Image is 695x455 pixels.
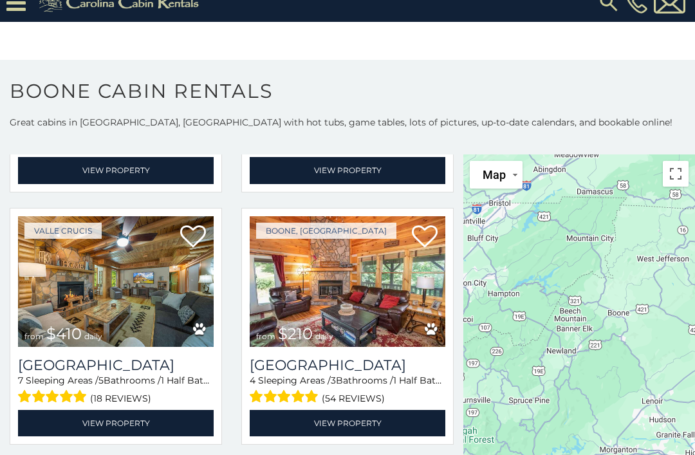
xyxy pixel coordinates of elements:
[46,324,82,343] span: $410
[322,390,385,407] span: (54 reviews)
[24,223,102,239] a: Valle Crucis
[483,168,506,181] span: Map
[18,157,214,183] a: View Property
[18,216,214,348] img: Mountainside Lodge
[278,324,313,343] span: $210
[315,331,333,341] span: daily
[250,357,445,374] a: [GEOGRAPHIC_DATA]
[161,375,219,386] span: 1 Half Baths /
[250,357,445,374] h3: Willow Valley View
[663,161,689,187] button: Toggle fullscreen view
[250,374,445,407] div: Sleeping Areas / Bathrooms / Sleeps:
[18,216,214,348] a: Mountainside Lodge from $410 daily
[250,216,445,348] a: Willow Valley View from $210 daily
[84,331,102,341] span: daily
[18,357,214,374] a: [GEOGRAPHIC_DATA]
[90,390,151,407] span: (18 reviews)
[250,375,255,386] span: 4
[250,216,445,348] img: Willow Valley View
[412,224,438,251] a: Add to favorites
[18,410,214,436] a: View Property
[180,224,206,251] a: Add to favorites
[24,331,44,341] span: from
[256,331,275,341] span: from
[98,375,104,386] span: 5
[470,161,523,189] button: Change map style
[18,374,214,407] div: Sleeping Areas / Bathrooms / Sleeps:
[250,157,445,183] a: View Property
[256,223,396,239] a: Boone, [GEOGRAPHIC_DATA]
[393,375,452,386] span: 1 Half Baths /
[18,357,214,374] h3: Mountainside Lodge
[331,375,336,386] span: 3
[18,375,23,386] span: 7
[250,410,445,436] a: View Property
